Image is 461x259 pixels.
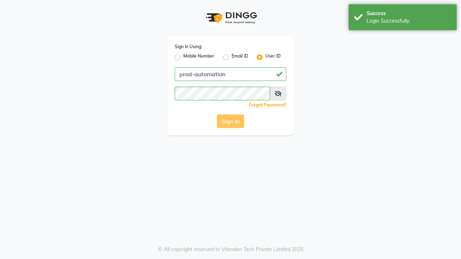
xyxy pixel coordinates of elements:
[265,53,281,62] label: User ID
[367,10,451,17] div: Success
[175,44,202,50] label: Sign In Using:
[183,53,214,62] label: Mobile Number
[175,67,286,81] input: Username
[202,7,259,28] img: logo1.svg
[249,102,286,108] a: Forgot Password?
[175,87,270,100] input: Username
[367,17,451,25] div: Login Successfully.
[232,53,248,62] label: Email ID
